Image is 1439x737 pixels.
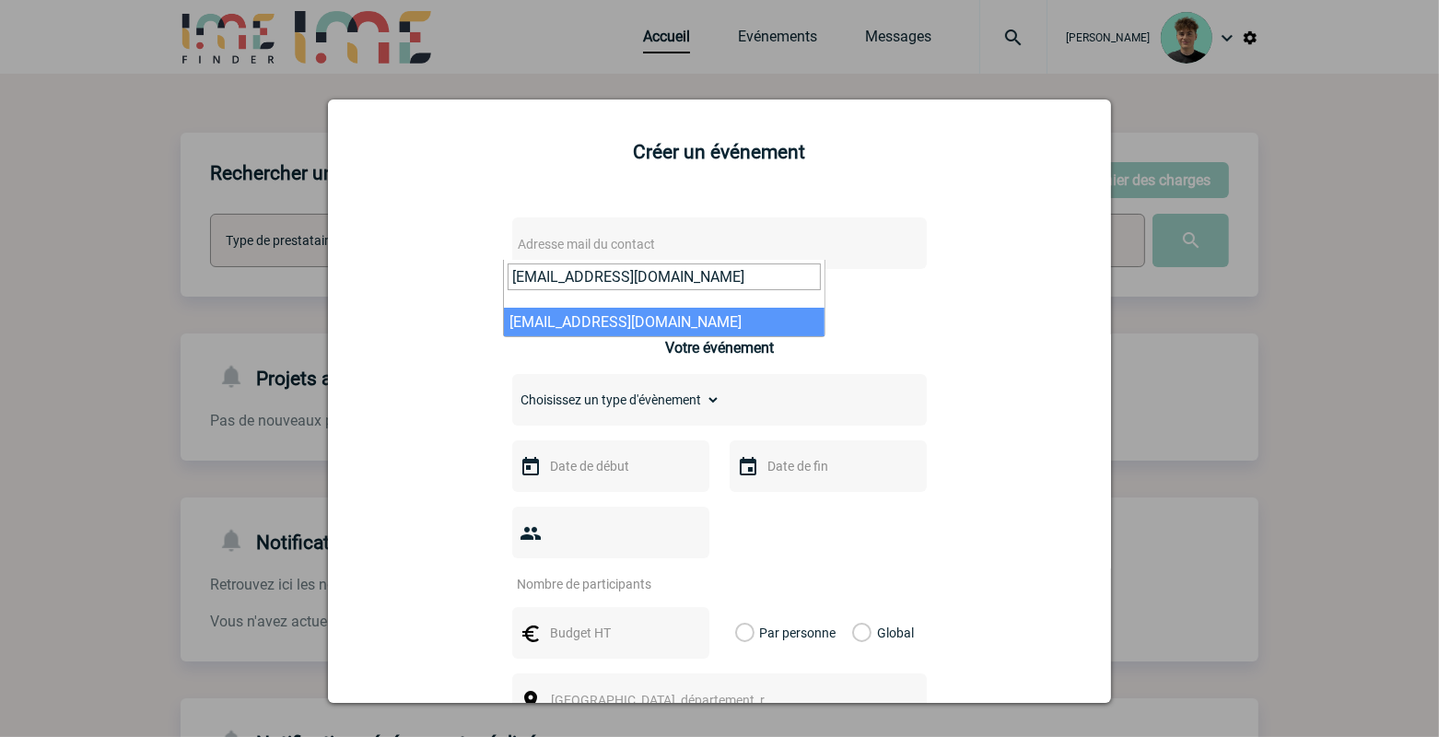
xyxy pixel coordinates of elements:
h3: Votre événement [665,339,774,357]
h2: Créer un événement [351,141,1088,163]
input: Nombre de participants [512,572,685,596]
input: Date de fin [763,454,890,478]
input: Budget HT [545,621,673,645]
input: Date de début [545,454,673,478]
label: Global [852,607,864,659]
span: Adresse mail du contact [518,237,655,252]
label: Par personne [735,607,755,659]
li: [EMAIL_ADDRESS][DOMAIN_NAME] [504,308,825,336]
span: [GEOGRAPHIC_DATA], département, région... [551,693,807,708]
